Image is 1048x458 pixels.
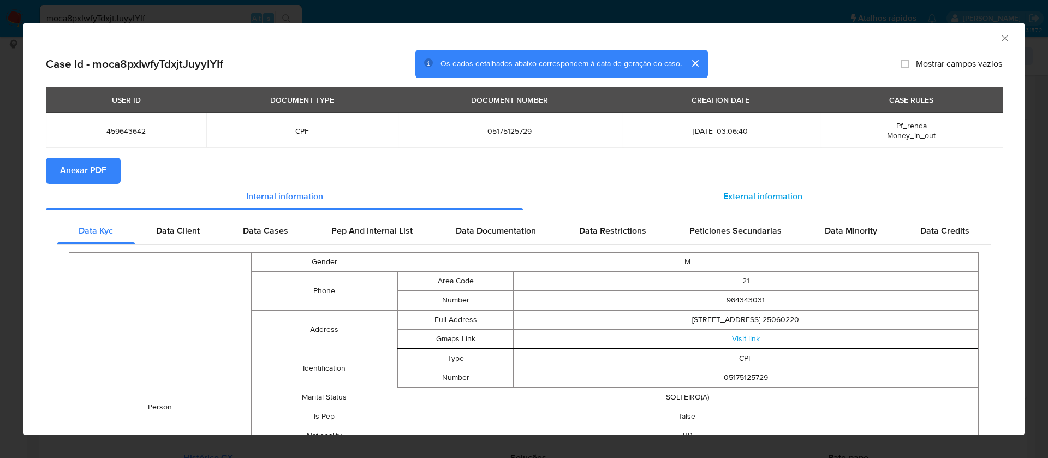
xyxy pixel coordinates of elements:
[397,291,514,310] td: Number
[456,225,536,237] span: Data Documentation
[397,272,514,291] td: Area Code
[887,130,936,141] span: Money_in_out
[514,368,978,388] td: 05175125729
[465,91,555,109] div: DOCUMENT NUMBER
[252,311,397,349] td: Address
[46,184,1002,210] div: Detailed info
[411,126,609,136] span: 05175125729
[901,60,909,68] input: Mostrar campos vazios
[397,426,978,445] td: BR
[732,334,760,344] a: Visit link
[57,218,991,245] div: Detailed internal info
[252,272,397,311] td: Phone
[264,91,341,109] div: DOCUMENT TYPE
[825,225,877,237] span: Data Minority
[397,388,978,407] td: SOLTEIRO(A)
[219,126,385,136] span: CPF
[920,225,969,237] span: Data Credits
[689,225,782,237] span: Peticiones Secundarias
[105,91,147,109] div: USER ID
[23,23,1025,435] div: closure-recommendation-modal
[682,50,708,76] button: cerrar
[243,225,288,237] span: Data Cases
[883,91,940,109] div: CASE RULES
[252,349,397,388] td: Identification
[59,126,193,136] span: 459643642
[685,91,756,109] div: CREATION DATE
[46,57,223,71] h2: Case Id - moca8pxIwfyTdxjtJuyylYIf
[397,330,514,349] td: Gmaps Link
[252,426,397,445] td: Nationality
[397,368,514,388] td: Number
[331,225,413,237] span: Pep And Internal List
[252,388,397,407] td: Marital Status
[397,253,978,272] td: M
[156,225,200,237] span: Data Client
[252,253,397,272] td: Gender
[514,272,978,291] td: 21
[79,225,113,237] span: Data Kyc
[916,58,1002,69] span: Mostrar campos vazios
[440,58,682,69] span: Os dados detalhados abaixo correspondem à data de geração do caso.
[397,349,514,368] td: Type
[246,191,323,203] span: Internal information
[46,158,121,184] button: Anexar PDF
[896,120,927,131] span: Pf_renda
[579,225,646,237] span: Data Restrictions
[60,159,106,183] span: Anexar PDF
[999,33,1009,43] button: Fechar a janela
[397,311,514,330] td: Full Address
[252,407,397,426] td: Is Pep
[397,407,978,426] td: false
[514,311,978,330] td: [STREET_ADDRESS] 25060220
[635,126,807,136] span: [DATE] 03:06:40
[514,349,978,368] td: CPF
[723,191,802,203] span: External information
[514,291,978,310] td: 964343031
